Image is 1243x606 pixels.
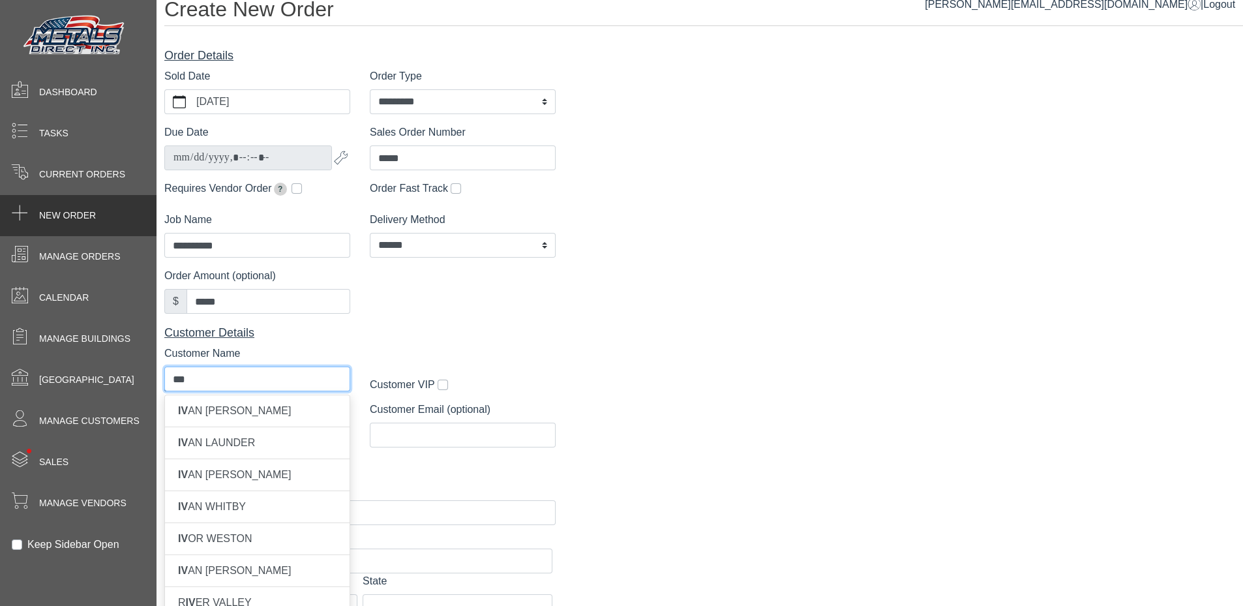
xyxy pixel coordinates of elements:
[39,496,127,510] span: Manage Vendors
[164,268,276,284] label: Order Amount (optional)
[178,405,291,416] span: AN [PERSON_NAME]
[370,402,490,417] label: Customer Email (optional)
[164,125,209,140] label: Due Date
[178,405,188,416] span: IV
[39,373,134,387] span: [GEOGRAPHIC_DATA]
[164,47,556,65] div: Order Details
[39,85,97,99] span: Dashboard
[178,437,255,448] span: AN LAUNDER
[164,324,556,342] div: Customer Details
[12,430,46,472] span: •
[39,455,68,469] span: Sales
[178,501,246,512] span: AN WHITBY
[370,68,422,84] label: Order Type
[178,565,291,576] span: AN [PERSON_NAME]
[20,12,130,60] img: Metals Direct Inc Logo
[164,68,210,84] label: Sold Date
[274,183,287,196] span: Extends due date by 2 weeks for pickup orders
[178,501,188,512] span: IV
[39,209,96,222] span: New Order
[164,346,240,361] label: Customer Name
[173,95,186,108] svg: calendar
[178,469,291,480] span: AN [PERSON_NAME]
[370,377,435,393] label: Customer VIP
[39,250,120,264] span: Manage Orders
[39,291,89,305] span: Calendar
[178,565,188,576] span: IV
[178,533,188,544] span: IV
[370,212,445,228] label: Delivery Method
[194,90,350,114] label: [DATE]
[165,90,194,114] button: calendar
[39,127,68,140] span: Tasks
[370,181,448,196] label: Order Fast Track
[39,414,140,428] span: Manage Customers
[178,533,252,544] span: OR WESTON
[27,537,119,553] label: Keep Sidebar Open
[39,168,125,181] span: Current Orders
[164,181,289,196] label: Requires Vendor Order
[178,437,188,448] span: IV
[164,458,556,476] div: Site Address
[370,125,466,140] label: Sales Order Number
[178,469,188,480] span: IV
[164,289,187,314] div: $
[164,212,212,228] label: Job Name
[39,332,130,346] span: Manage Buildings
[363,573,387,589] label: State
